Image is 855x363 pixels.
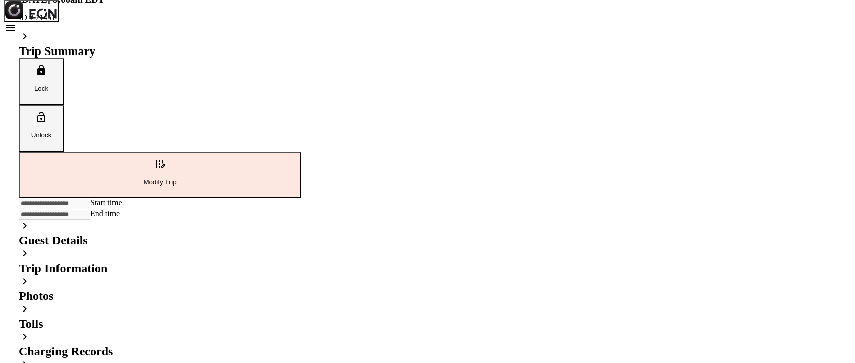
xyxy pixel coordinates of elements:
[19,234,301,247] h2: Guest Details
[19,317,301,331] h2: Tolls
[19,331,31,343] span: keyboard_arrow_right
[35,64,47,76] span: lock
[19,345,301,358] h2: Charging Records
[19,275,31,287] span: keyboard_arrow_right
[19,105,64,152] button: Unlock
[19,247,31,260] span: keyboard_arrow_right
[19,152,301,199] button: Modify Trip
[19,44,301,58] h2: Trip Summary
[25,131,58,139] p: Unlock
[90,209,120,218] label: End time
[25,85,58,92] p: Lock
[19,58,64,105] button: Lock
[19,30,31,42] span: keyboard_arrow_right
[25,178,295,186] p: Modify Trip
[19,262,301,275] h2: Trip Information
[19,289,301,303] h2: Photos
[19,303,31,315] span: keyboard_arrow_right
[19,220,31,232] span: keyboard_arrow_right
[4,22,16,34] span: menu
[35,111,47,123] span: lock_open
[154,158,166,170] span: edit_road
[90,198,122,207] label: Start time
